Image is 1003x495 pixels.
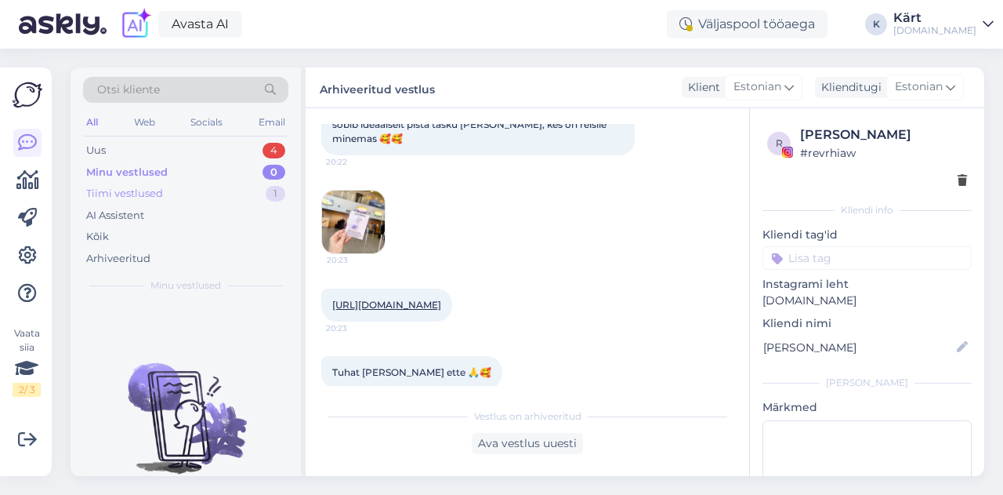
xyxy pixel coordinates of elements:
div: Arhiveeritud [86,251,150,267]
span: Estonian [733,78,781,96]
span: Estonian [895,78,943,96]
div: 1 [266,186,285,202]
img: Askly Logo [13,80,42,110]
span: 20:23 [326,322,385,334]
p: Kliendi tag'id [762,227,972,243]
div: Ava vestlus uuesti [472,433,583,454]
div: AI Assistent [86,208,144,224]
div: [DOMAIN_NAME] [893,24,976,37]
label: Arhiveeritud vestlus [320,77,435,98]
a: Kärt[DOMAIN_NAME] [893,12,994,37]
div: Tiimi vestlused [86,186,163,202]
p: Instagrami leht [762,276,972,293]
p: Märkmed [762,399,972,416]
img: explore-ai [119,8,152,41]
div: Email [255,112,288,133]
div: Uus [86,143,106,158]
img: No chats [71,335,301,476]
div: [PERSON_NAME] [800,126,967,144]
div: [PERSON_NAME] [762,376,972,390]
div: All [83,112,101,133]
input: Lisa nimi [763,339,954,356]
div: Kliendi info [762,203,972,217]
div: 2 / 3 [13,383,41,397]
span: 20:22 [326,156,385,168]
div: Kõik [86,229,109,245]
p: Kliendi nimi [762,315,972,332]
div: Klient [682,79,720,96]
div: Web [131,112,158,133]
span: Minu vestlused [150,278,221,293]
span: r [776,137,783,149]
span: Vestlus on arhiveeritud [474,409,581,424]
span: 20:23 [327,254,386,266]
div: Vaata siia [13,326,41,397]
div: Kärt [893,12,976,24]
div: Väljaspool tööaega [667,10,827,38]
span: Otsi kliente [97,82,160,98]
div: K [865,13,887,35]
img: Attachment [322,191,385,253]
div: Klienditugi [815,79,882,96]
div: 0 [263,165,285,180]
div: Socials [187,112,226,133]
div: # revrhiaw [800,144,967,162]
input: Lisa tag [762,246,972,270]
a: Avasta AI [158,11,242,38]
a: [URL][DOMAIN_NAME] [332,299,441,311]
div: 4 [263,143,285,158]
div: Minu vestlused [86,165,168,180]
p: [DOMAIN_NAME] [762,293,972,309]
span: Tuhat [PERSON_NAME] ette 🙏🥰 [332,366,491,378]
